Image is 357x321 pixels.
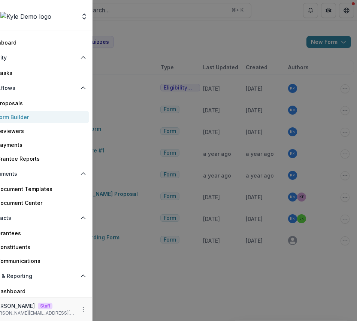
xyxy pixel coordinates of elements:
[79,9,90,24] button: Open entity switcher
[38,303,52,309] p: Staff
[79,305,88,314] button: More
[0,12,51,21] img: Kyle Demo logo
